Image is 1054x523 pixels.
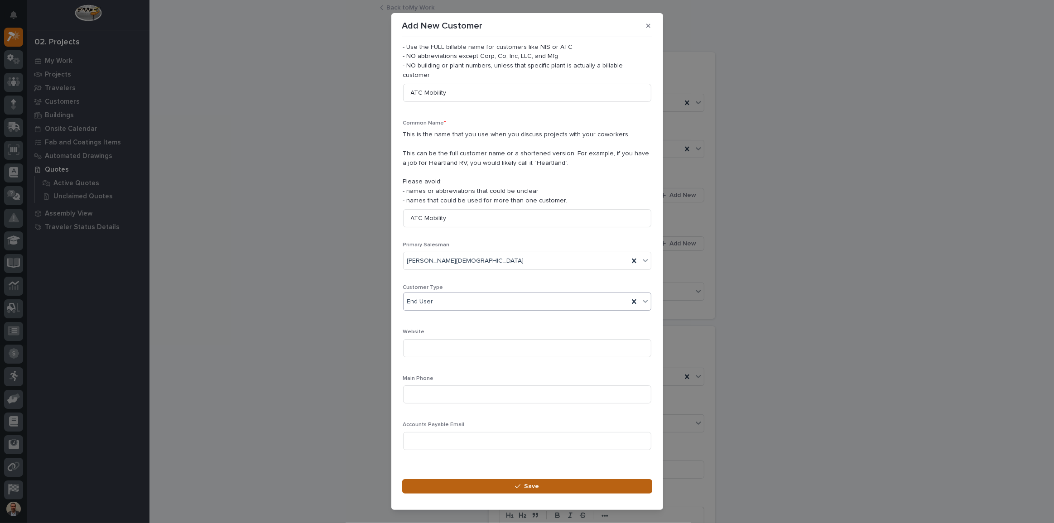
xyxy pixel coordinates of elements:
button: Save [402,479,652,494]
p: This is the name that you use when you discuss projects with your coworkers. This can be the full... [403,130,651,205]
span: Save [524,482,539,490]
span: Main Phone [403,376,434,381]
span: Primary Salesman [403,242,450,248]
span: Customer Type [403,285,443,290]
span: Accounts Payable Email [403,422,465,427]
p: - FULL customer name (including "RV", Inc, etc.) - Use the FULL billable name for customers like ... [403,33,651,80]
p: Add New Customer [402,20,483,31]
span: Common Name [403,120,447,126]
span: [PERSON_NAME][DEMOGRAPHIC_DATA] [407,256,524,266]
span: End User [407,297,433,307]
span: Website [403,329,425,335]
